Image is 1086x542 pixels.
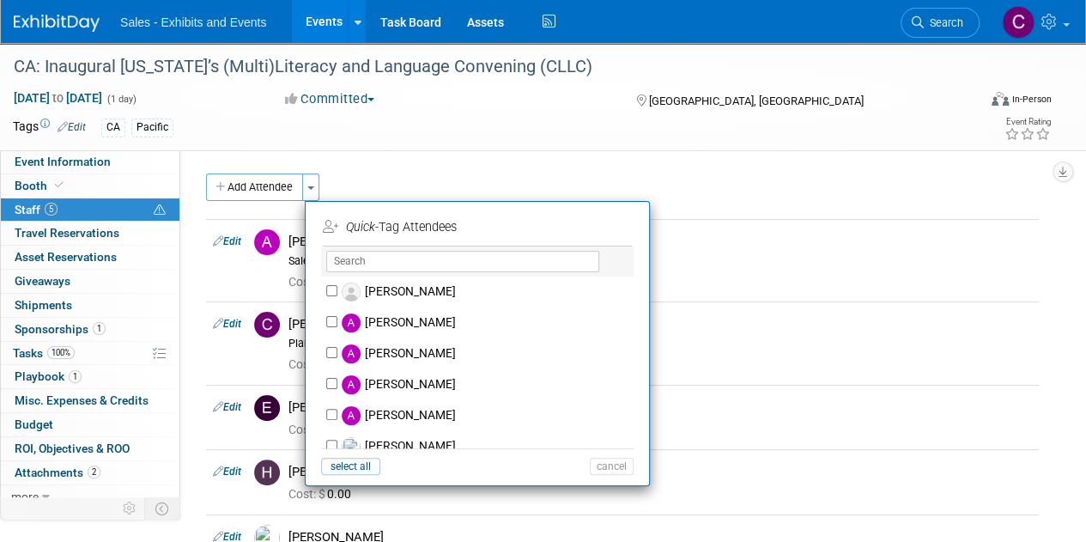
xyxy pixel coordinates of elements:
[1002,6,1034,39] img: Christine Lurz
[47,346,75,359] span: 100%
[346,220,375,234] i: Quick
[131,119,173,137] div: Pacific
[1011,93,1052,106] div: In-Person
[1,389,179,412] a: Misc. Expenses & Credits
[1,294,179,317] a: Shipments
[288,487,327,501] span: Cost: $
[342,344,361,363] img: A.jpg
[93,322,106,335] span: 1
[213,466,241,478] a: Edit
[15,442,130,455] span: ROI, Objectives & ROO
[288,234,1032,250] div: [PERSON_NAME]
[323,214,628,241] td: -Tag Attendees
[14,15,100,32] img: ExhibitDay
[1,485,179,509] a: more
[288,399,1032,416] div: [PERSON_NAME]
[120,15,266,29] span: Sales - Exhibits and Events
[288,423,327,436] span: Cost: $
[15,417,53,431] span: Budget
[213,235,241,247] a: Edit
[337,431,640,462] label: [PERSON_NAME]
[342,375,361,394] img: A.jpg
[1004,118,1051,126] div: Event Rating
[254,229,280,255] img: A.jpg
[13,118,86,137] td: Tags
[288,487,358,501] span: 0.00
[58,121,86,133] a: Edit
[337,400,640,431] label: [PERSON_NAME]
[106,94,137,105] span: (1 day)
[15,226,119,240] span: Travel Reservations
[924,16,963,29] span: Search
[55,180,64,190] i: Booth reservation complete
[206,174,303,201] button: Add Attendee
[337,277,640,308] label: [PERSON_NAME]
[154,203,166,218] span: Potential Scheduling Conflict -- at least one attendee is tagged in another overlapping event.
[13,346,75,360] span: Tasks
[15,274,70,288] span: Giveaways
[321,458,380,475] button: select all
[1,150,179,174] a: Event Information
[288,275,327,289] span: Cost: $
[45,203,58,216] span: 5
[254,460,280,485] img: H.jpg
[69,370,82,383] span: 1
[88,466,100,478] span: 2
[288,357,327,371] span: Cost: $
[15,203,58,216] span: Staff
[288,357,358,371] span: 0.00
[342,283,361,301] img: Associate-Profile-5.png
[254,312,280,338] img: C.jpg
[288,464,1032,480] div: [PERSON_NAME]
[145,497,180,520] td: Toggle Event Tabs
[337,308,640,338] label: [PERSON_NAME]
[288,254,1032,268] div: Sales Representative
[15,179,67,192] span: Booth
[288,337,1032,350] div: Planner
[50,91,66,105] span: to
[15,393,149,407] span: Misc. Expenses & Credits
[1,270,179,293] a: Giveaways
[1,246,179,269] a: Asset Reservations
[288,316,1032,332] div: [PERSON_NAME]
[342,406,361,425] img: A.jpg
[115,497,145,520] td: Personalize Event Tab Strip
[326,251,599,272] input: Search
[15,322,106,336] span: Sponsorships
[15,298,72,312] span: Shipments
[901,8,980,38] a: Search
[1,437,179,460] a: ROI, Objectives & ROO
[1,198,179,222] a: Staff5
[1,318,179,341] a: Sponsorships1
[337,369,640,400] label: [PERSON_NAME]
[900,89,1052,115] div: Event Format
[288,275,358,289] span: 0.00
[1,413,179,436] a: Budget
[11,490,39,503] span: more
[342,314,361,332] img: A.jpg
[8,52,963,82] div: CA: Inaugural [US_STATE]’s (Multi)Literacy and Language Convening (CLLC)
[15,250,117,264] span: Asset Reservations
[288,423,358,436] span: 0.00
[254,395,280,421] img: E.jpg
[1,222,179,245] a: Travel Reservations
[337,338,640,369] label: [PERSON_NAME]
[213,318,241,330] a: Edit
[13,90,103,106] span: [DATE] [DATE]
[1,461,179,484] a: Attachments2
[15,369,82,383] span: Playbook
[590,458,634,475] button: cancel
[101,119,125,137] div: CA
[1,174,179,198] a: Booth
[279,90,381,108] button: Committed
[213,401,241,413] a: Edit
[15,466,100,479] span: Attachments
[1,342,179,365] a: Tasks100%
[992,92,1009,106] img: Format-Inperson.png
[648,94,863,107] span: [GEOGRAPHIC_DATA], [GEOGRAPHIC_DATA]
[15,155,111,168] span: Event Information
[1,365,179,388] a: Playbook1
